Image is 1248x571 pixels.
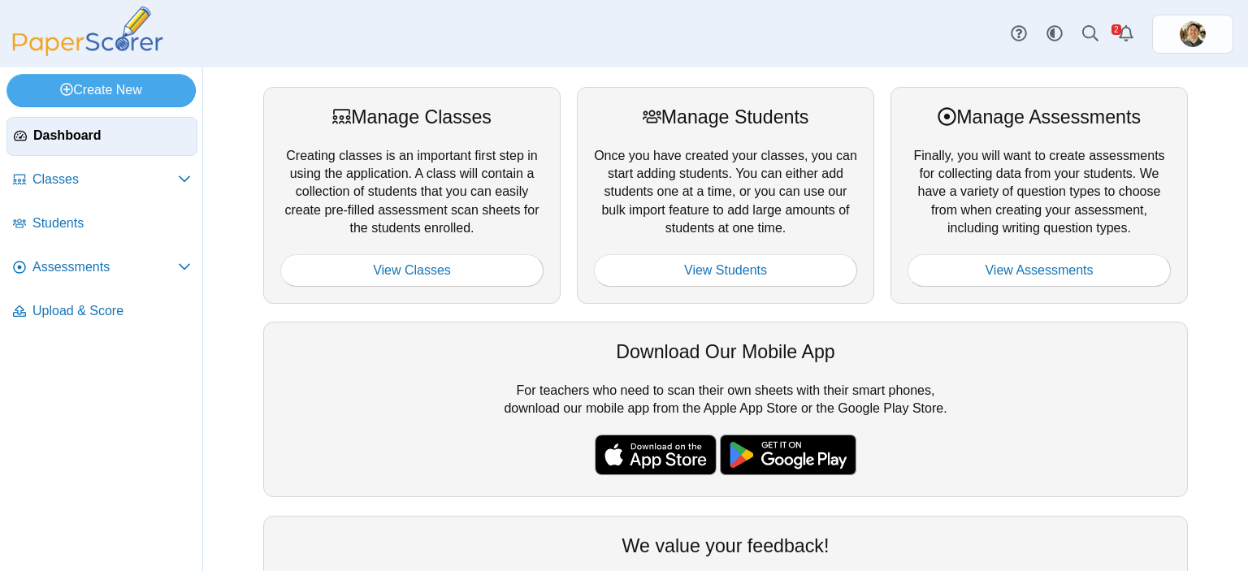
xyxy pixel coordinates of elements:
span: Assessments [32,258,178,276]
div: For teachers who need to scan their own sheets with their smart phones, download our mobile app f... [263,322,1188,497]
a: View Classes [280,254,544,287]
a: ps.sHInGLeV98SUTXet [1152,15,1233,54]
div: Manage Students [594,104,857,130]
a: View Assessments [908,254,1171,287]
a: Create New [6,74,196,106]
img: ps.sHInGLeV98SUTXet [1180,21,1206,47]
span: Students [32,214,191,232]
a: PaperScorer [6,45,169,58]
a: Alerts [1108,16,1144,52]
div: Download Our Mobile App [280,339,1171,365]
a: Students [6,205,197,244]
div: Finally, you will want to create assessments for collecting data from your students. We have a va... [890,87,1188,304]
a: Assessments [6,249,197,288]
span: Classes [32,171,178,188]
div: We value your feedback! [280,533,1171,559]
a: Dashboard [6,117,197,156]
img: google-play-badge.png [720,435,856,475]
a: View Students [594,254,857,287]
div: Manage Classes [280,104,544,130]
span: Michael Wright [1180,21,1206,47]
img: PaperScorer [6,6,169,56]
div: Manage Assessments [908,104,1171,130]
div: Creating classes is an important first step in using the application. A class will contain a coll... [263,87,561,304]
span: Upload & Score [32,302,191,320]
a: Classes [6,161,197,200]
img: apple-store-badge.svg [595,435,717,475]
span: Dashboard [33,127,190,145]
a: Upload & Score [6,292,197,331]
div: Once you have created your classes, you can start adding students. You can either add students on... [577,87,874,304]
